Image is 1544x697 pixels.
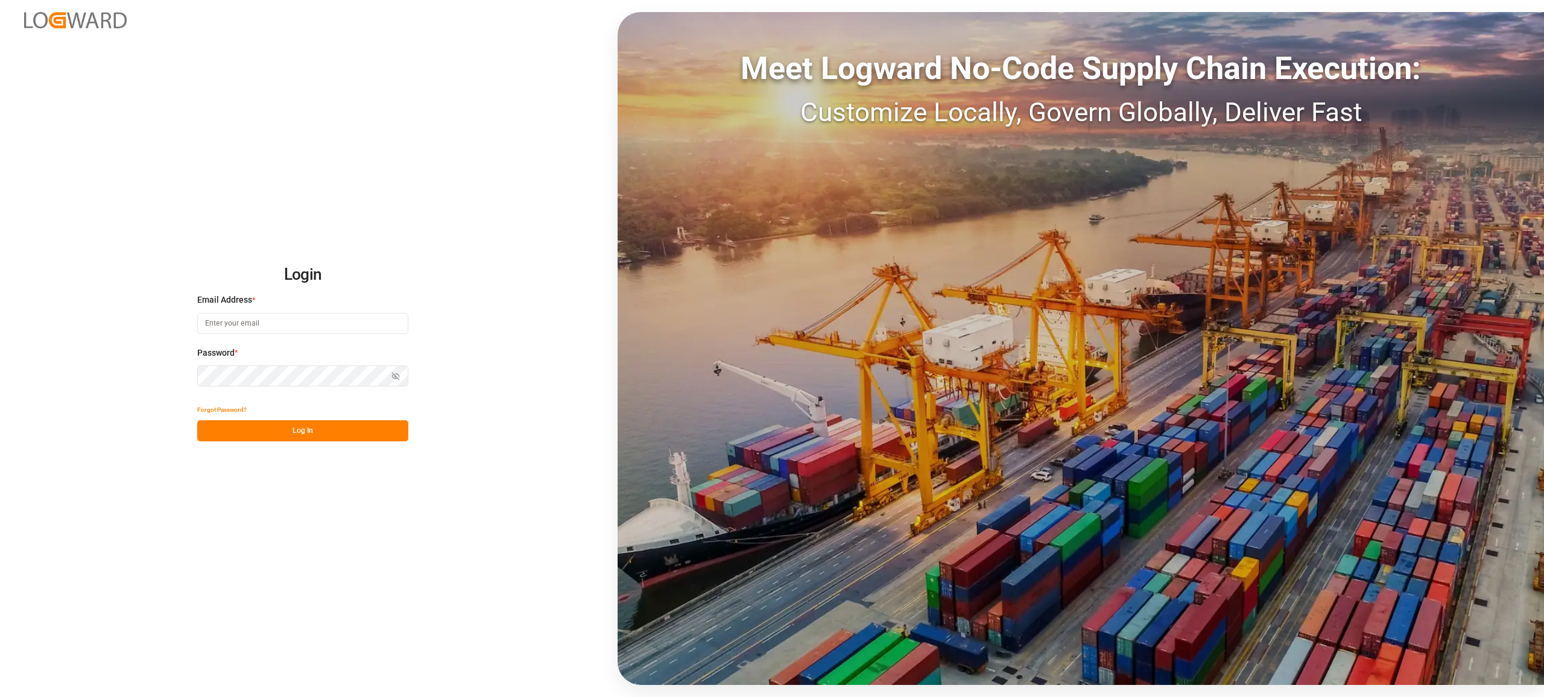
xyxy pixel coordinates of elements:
span: Password [197,347,235,359]
img: Logward_new_orange.png [24,12,127,28]
h2: Login [197,256,408,294]
input: Enter your email [197,313,408,334]
span: Email Address [197,294,252,306]
div: Customize Locally, Govern Globally, Deliver Fast [618,92,1544,132]
button: Log In [197,420,408,441]
div: Meet Logward No-Code Supply Chain Execution: [618,45,1544,92]
button: Forgot Password? [197,399,247,420]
